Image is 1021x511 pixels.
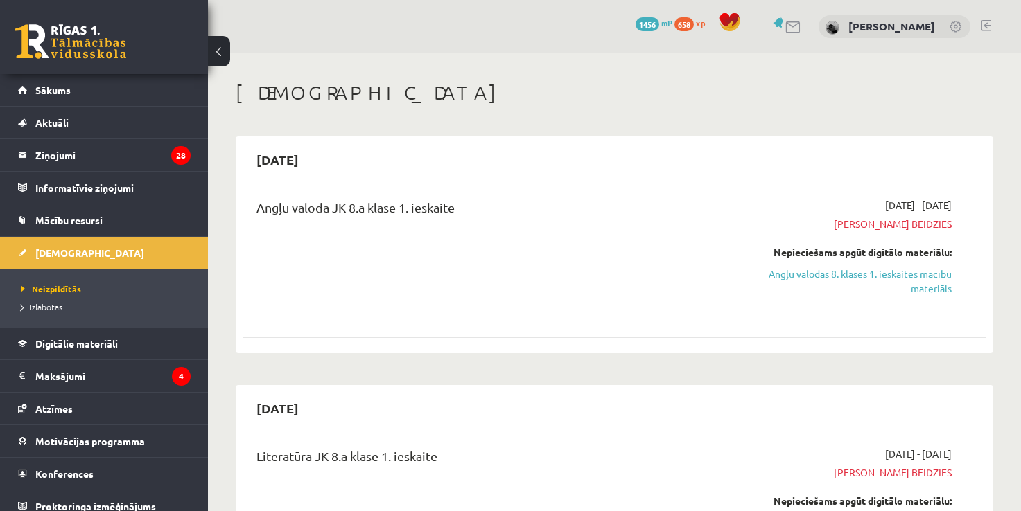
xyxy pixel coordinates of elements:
[848,19,935,33] a: [PERSON_NAME]
[734,494,952,508] div: Nepieciešams apgūt digitālo materiālu:
[18,360,191,392] a: Maksājumi4
[18,425,191,457] a: Motivācijas programma
[696,17,705,28] span: xp
[885,198,952,213] span: [DATE] - [DATE]
[734,465,952,480] span: [PERSON_NAME] beidzies
[734,217,952,231] span: [PERSON_NAME] beidzies
[734,267,952,296] a: Angļu valodas 8. klases 1. ieskaites mācību materiāls
[35,337,118,350] span: Digitālie materiāli
[18,74,191,106] a: Sākums
[15,24,126,59] a: Rīgas 1. Tālmācības vidusskola
[826,21,839,35] img: Samanta Dakša
[256,198,713,224] div: Angļu valoda JK 8.a klase 1. ieskaite
[172,367,191,386] i: 4
[35,246,144,259] span: [DEMOGRAPHIC_DATA]
[18,107,191,138] a: Aktuāli
[35,435,145,447] span: Motivācijas programma
[236,81,993,105] h1: [DEMOGRAPHIC_DATA]
[35,214,103,226] span: Mācību resursi
[21,283,81,294] span: Neizpildītās
[21,283,194,295] a: Neizpildītās
[18,139,191,171] a: Ziņojumi28
[35,467,94,480] span: Konferences
[18,172,191,204] a: Informatīvie ziņojumi
[243,392,313,424] h2: [DATE]
[674,17,694,31] span: 658
[35,116,69,129] span: Aktuāli
[734,245,952,260] div: Nepieciešams apgūt digitālo materiālu:
[21,301,194,313] a: Izlabotās
[35,84,71,96] span: Sākums
[171,146,191,165] i: 28
[18,237,191,269] a: [DEMOGRAPHIC_DATA]
[35,402,73,415] span: Atzīmes
[18,204,191,236] a: Mācību resursi
[35,139,191,171] legend: Ziņojumi
[18,393,191,424] a: Atzīmes
[256,447,713,472] div: Literatūra JK 8.a klase 1. ieskaite
[636,17,659,31] span: 1456
[21,301,62,312] span: Izlabotās
[243,143,313,176] h2: [DATE]
[661,17,672,28] span: mP
[885,447,952,461] span: [DATE] - [DATE]
[18,328,191,359] a: Digitālie materiāli
[35,172,191,204] legend: Informatīvie ziņojumi
[35,360,191,392] legend: Maksājumi
[636,17,672,28] a: 1456 mP
[674,17,712,28] a: 658 xp
[18,458,191,490] a: Konferences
